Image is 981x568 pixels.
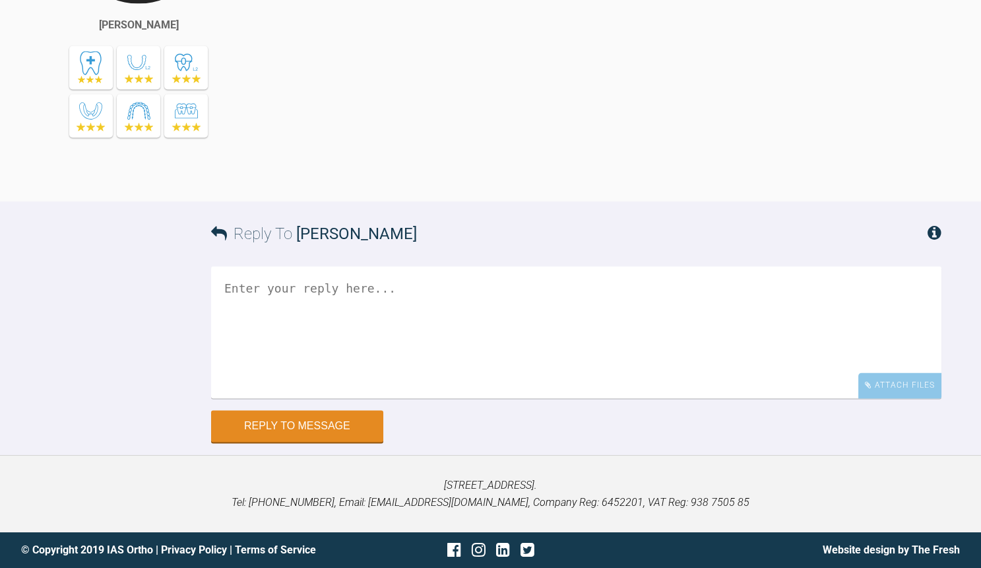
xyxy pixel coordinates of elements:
a: Privacy Policy [161,544,227,556]
p: [STREET_ADDRESS]. Tel: [PHONE_NUMBER], Email: [EMAIL_ADDRESS][DOMAIN_NAME], Company Reg: 6452201,... [21,477,960,511]
div: © Copyright 2019 IAS Ortho | | [21,542,334,559]
a: Website design by The Fresh [823,544,960,556]
button: Reply to Message [211,410,383,442]
h3: Reply To [211,221,417,246]
a: Terms of Service [235,544,316,556]
div: [PERSON_NAME] [99,17,179,34]
div: Attach Files [858,373,941,398]
span: [PERSON_NAME] [296,225,417,243]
